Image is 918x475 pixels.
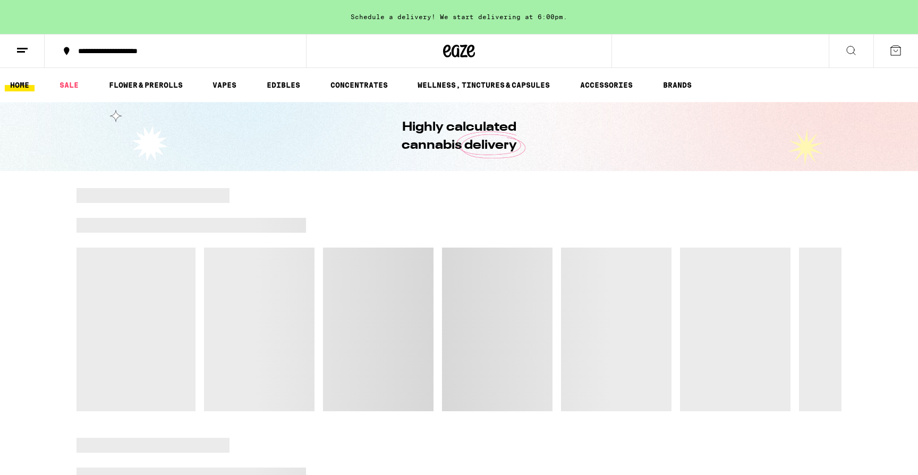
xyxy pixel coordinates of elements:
[54,79,84,91] a: SALE
[261,79,305,91] a: EDIBLES
[658,79,697,91] button: BRANDS
[412,79,555,91] a: WELLNESS, TINCTURES & CAPSULES
[104,79,188,91] a: FLOWER & PREROLLS
[575,79,638,91] a: ACCESSORIES
[849,443,907,470] iframe: Opens a widget where you can find more information
[207,79,242,91] a: VAPES
[325,79,393,91] a: CONCENTRATES
[371,118,547,155] h1: Highly calculated cannabis delivery
[5,79,35,91] a: HOME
